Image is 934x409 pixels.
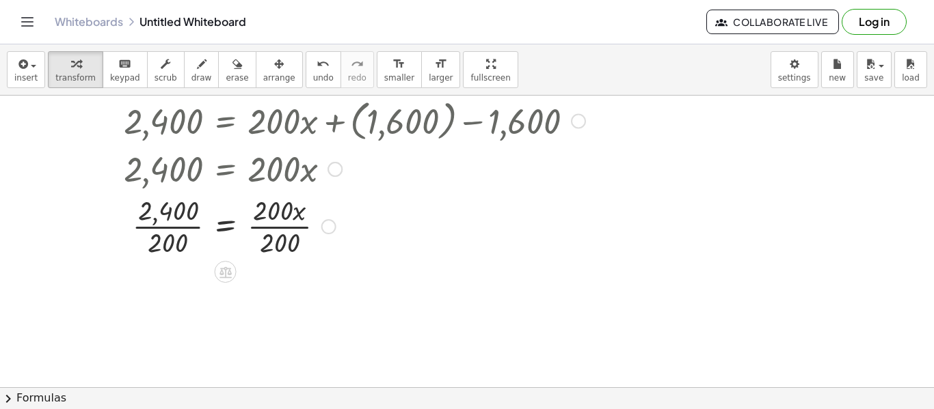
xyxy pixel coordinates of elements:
span: save [864,73,883,83]
span: larger [429,73,453,83]
span: arrange [263,73,295,83]
span: insert [14,73,38,83]
i: keyboard [118,56,131,72]
button: new [821,51,854,88]
a: Whiteboards [55,15,123,29]
button: Toggle navigation [16,11,38,33]
span: fullscreen [470,73,510,83]
button: draw [184,51,219,88]
span: redo [348,73,366,83]
i: redo [351,56,364,72]
span: erase [226,73,248,83]
span: new [829,73,846,83]
button: settings [771,51,818,88]
button: Log in [842,9,907,35]
span: undo [313,73,334,83]
i: undo [317,56,330,72]
button: fullscreen [463,51,518,88]
button: format_sizelarger [421,51,460,88]
span: settings [778,73,811,83]
i: format_size [392,56,405,72]
button: redoredo [341,51,374,88]
button: erase [218,51,256,88]
button: transform [48,51,103,88]
button: undoundo [306,51,341,88]
button: insert [7,51,45,88]
span: scrub [155,73,177,83]
button: Collaborate Live [706,10,839,34]
span: transform [55,73,96,83]
button: load [894,51,927,88]
span: load [902,73,920,83]
i: format_size [434,56,447,72]
button: save [857,51,892,88]
button: keyboardkeypad [103,51,148,88]
button: format_sizesmaller [377,51,422,88]
span: smaller [384,73,414,83]
span: Collaborate Live [718,16,827,28]
span: draw [191,73,212,83]
button: scrub [147,51,185,88]
div: Apply the same math to both sides of the equation [215,261,237,283]
span: keypad [110,73,140,83]
button: arrange [256,51,303,88]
